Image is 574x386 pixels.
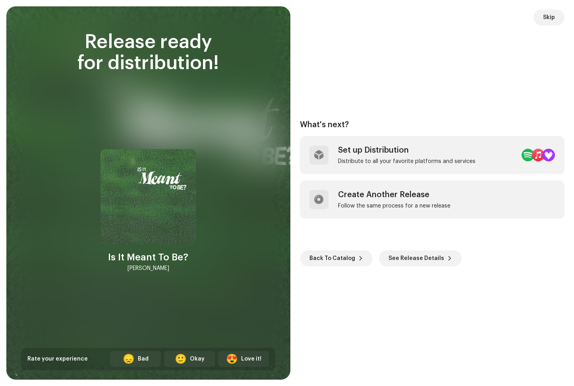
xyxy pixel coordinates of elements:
[338,145,475,155] div: Set up Distribution
[21,32,275,74] div: Release ready for distribution!
[338,203,450,209] div: Follow the same process for a new release
[175,354,187,364] div: 🙂
[300,180,565,219] re-a-post-create-item: Create Another Release
[533,10,564,25] button: Skip
[338,158,475,165] div: Distribute to all your favorite platforms and services
[123,354,135,364] div: 😞
[300,120,565,130] div: What's next?
[128,264,169,273] div: [PERSON_NAME]
[226,354,238,364] div: 😍
[300,250,373,266] button: Back To Catalog
[190,355,205,363] div: Okay
[300,136,565,174] re-a-post-create-item: Set up Distribution
[108,251,188,264] div: Is It Meant To Be?
[100,149,196,244] img: 9d4ad9a5-d286-42bd-b4b5-18c9a8e06b42
[543,10,555,25] span: Skip
[388,250,444,266] span: See Release Details
[241,355,261,363] div: Love it!
[138,355,149,363] div: Bad
[379,250,462,266] button: See Release Details
[309,250,355,266] span: Back To Catalog
[27,356,88,362] span: Rate your experience
[338,190,450,200] div: Create Another Release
